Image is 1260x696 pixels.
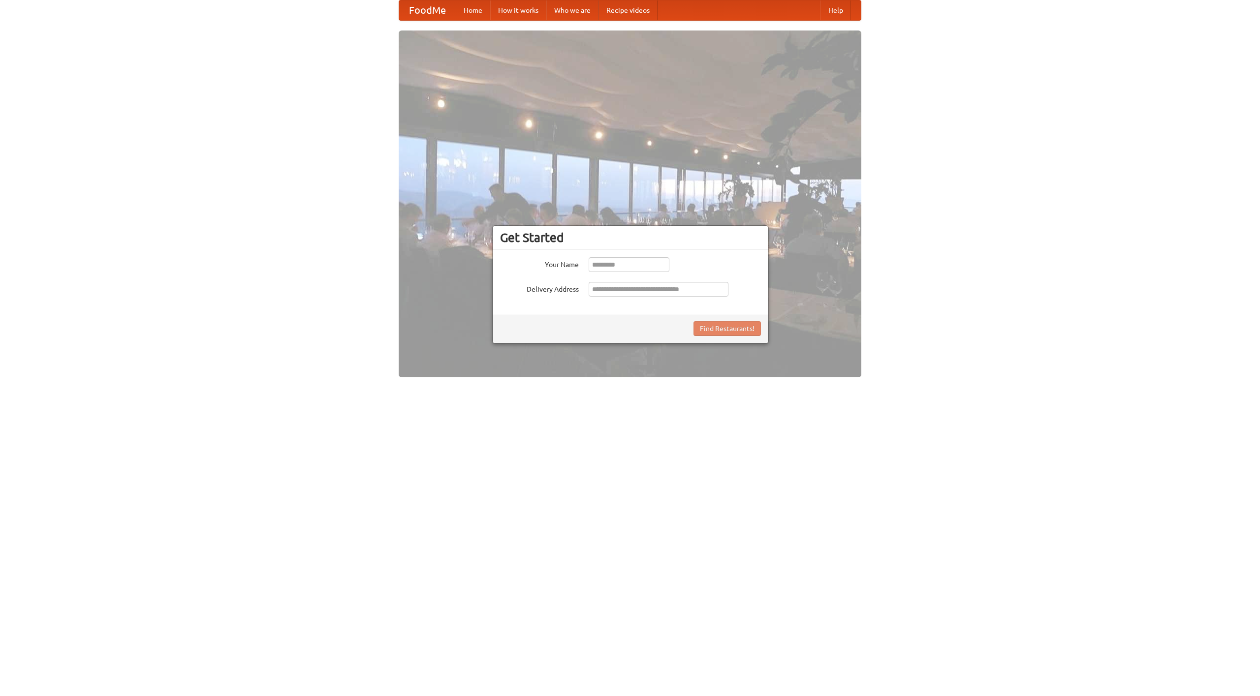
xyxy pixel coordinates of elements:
a: How it works [490,0,546,20]
a: Help [820,0,851,20]
a: FoodMe [399,0,456,20]
h3: Get Started [500,230,761,245]
label: Your Name [500,257,579,270]
a: Who we are [546,0,598,20]
button: Find Restaurants! [693,321,761,336]
a: Home [456,0,490,20]
a: Recipe videos [598,0,658,20]
label: Delivery Address [500,282,579,294]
